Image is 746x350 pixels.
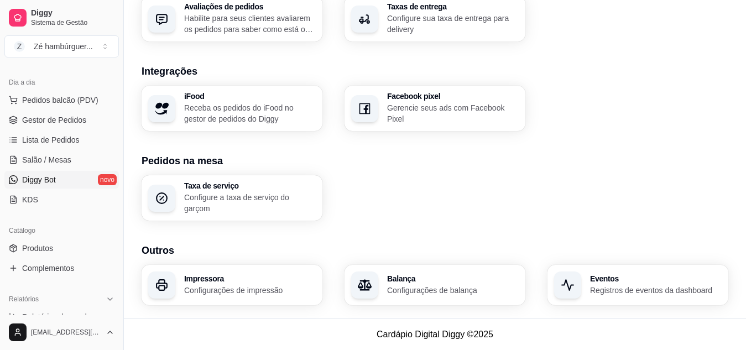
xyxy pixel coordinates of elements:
a: Salão / Mesas [4,151,119,169]
button: Pedidos balcão (PDV) [4,91,119,109]
a: Relatórios de vendas [4,308,119,326]
p: Configure sua taxa de entrega para delivery [387,13,519,35]
span: Complementos [22,263,74,274]
button: Taxa de serviçoConfigure a taxa de serviço do garçom [142,175,322,221]
span: Z [14,41,25,52]
h3: Eventos [590,275,722,283]
a: KDS [4,191,119,208]
h3: Pedidos na mesa [142,153,728,169]
div: Catálogo [4,222,119,239]
div: Zé hambúrguer ... [34,41,93,52]
p: Receba os pedidos do iFood no gestor de pedidos do Diggy [184,102,316,124]
h3: Impressora [184,275,316,283]
a: Produtos [4,239,119,257]
span: Salão / Mesas [22,154,71,165]
h3: Taxas de entrega [387,3,519,11]
a: DiggySistema de Gestão [4,4,119,31]
button: EventosRegistros de eventos da dashboard [547,265,728,305]
button: Select a team [4,35,119,58]
footer: Cardápio Digital Diggy © 2025 [124,318,746,350]
h3: Taxa de serviço [184,182,316,190]
a: Gestor de Pedidos [4,111,119,129]
span: Produtos [22,243,53,254]
a: Complementos [4,259,119,277]
span: Lista de Pedidos [22,134,80,145]
button: ImpressoraConfigurações de impressão [142,265,322,305]
a: Diggy Botnovo [4,171,119,189]
span: Sistema de Gestão [31,18,114,27]
div: Dia a dia [4,74,119,91]
span: Relatórios de vendas [22,311,95,322]
h3: Avaliações de pedidos [184,3,316,11]
h3: Balança [387,275,519,283]
button: Facebook pixelGerencie seus ads com Facebook Pixel [345,86,525,131]
span: KDS [22,194,38,205]
p: Gerencie seus ads com Facebook Pixel [387,102,519,124]
h3: Facebook pixel [387,92,519,100]
p: Configurações de balança [387,285,519,296]
span: Pedidos balcão (PDV) [22,95,98,106]
p: Configure a taxa de serviço do garçom [184,192,316,214]
p: Configurações de impressão [184,285,316,296]
span: Diggy [31,8,114,18]
p: Registros de eventos da dashboard [590,285,722,296]
span: Gestor de Pedidos [22,114,86,126]
button: BalançaConfigurações de balança [345,265,525,305]
span: [EMAIL_ADDRESS][DOMAIN_NAME] [31,328,101,337]
span: Relatórios [9,295,39,304]
span: Diggy Bot [22,174,56,185]
h3: Integrações [142,64,728,79]
p: Habilite para seus clientes avaliarem os pedidos para saber como está o feedback da sua loja [184,13,316,35]
h3: iFood [184,92,316,100]
button: iFoodReceba os pedidos do iFood no gestor de pedidos do Diggy [142,86,322,131]
a: Lista de Pedidos [4,131,119,149]
button: [EMAIL_ADDRESS][DOMAIN_NAME] [4,319,119,346]
h3: Outros [142,243,728,258]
